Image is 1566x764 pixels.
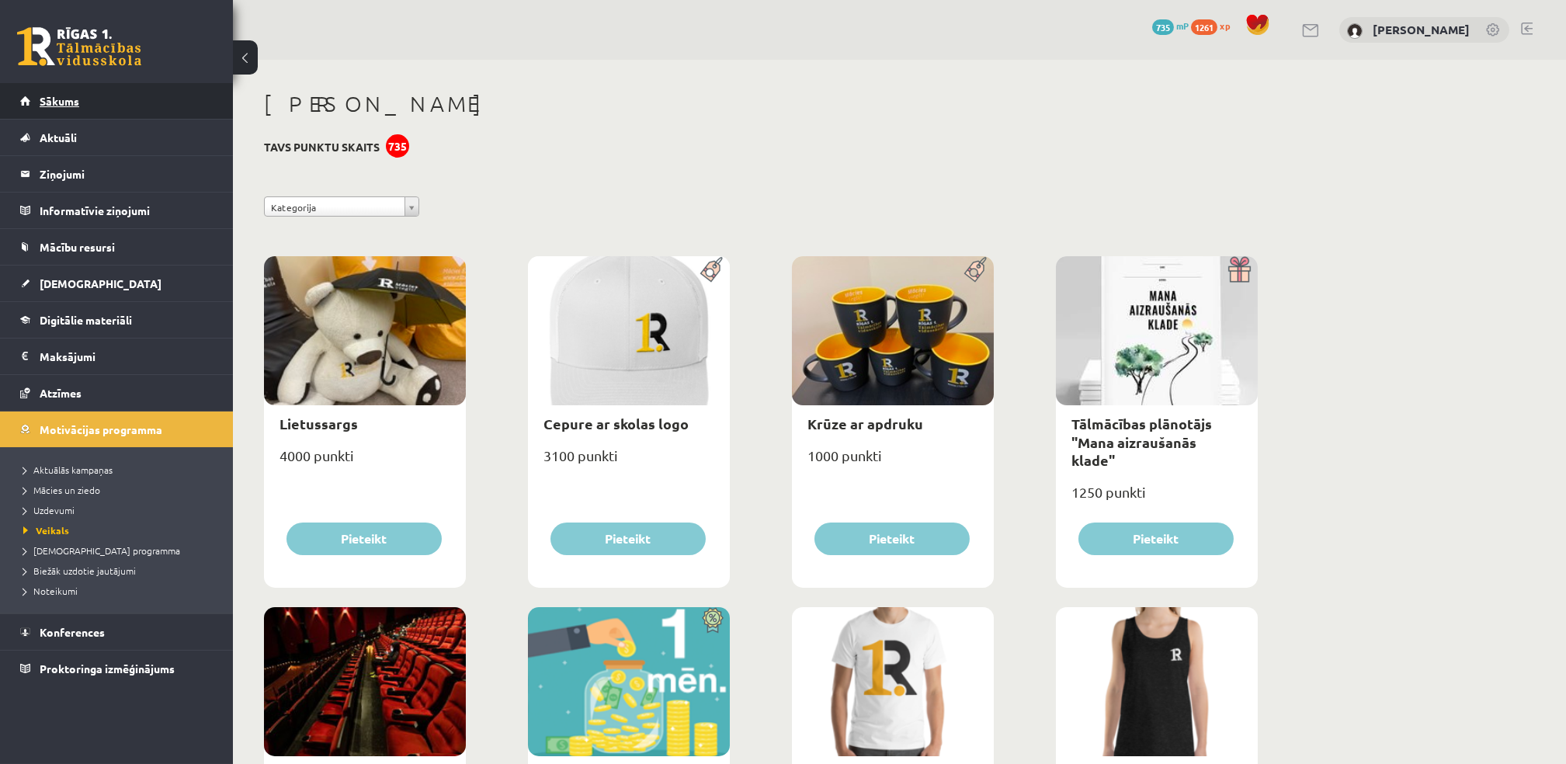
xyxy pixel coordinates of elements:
[1347,23,1363,39] img: Rebeka Zvirgzdiņa-Stepanova
[40,313,132,327] span: Digitālie materiāli
[40,193,214,228] legend: Informatīvie ziņojumi
[286,523,442,555] button: Pieteikt
[1071,415,1212,469] a: Tālmācības plānotājs "Mana aizraušanās klade"
[20,339,214,374] a: Maksājumi
[40,156,214,192] legend: Ziņojumi
[792,443,994,481] div: 1000 punkti
[20,193,214,228] a: Informatīvie ziņojumi
[20,412,214,447] a: Motivācijas programma
[23,524,69,537] span: Veikals
[1078,523,1234,555] button: Pieteikt
[23,464,113,476] span: Aktuālās kampaņas
[386,134,409,158] div: 735
[271,197,398,217] span: Kategorija
[1191,19,1238,32] a: 1261 xp
[264,91,1258,117] h1: [PERSON_NAME]
[40,386,82,400] span: Atzīmes
[23,584,217,598] a: Noteikumi
[1373,22,1470,37] a: [PERSON_NAME]
[23,585,78,597] span: Noteikumi
[23,504,75,516] span: Uzdevumi
[264,141,380,154] h3: Tavs punktu skaits
[23,543,217,557] a: [DEMOGRAPHIC_DATA] programma
[550,523,706,555] button: Pieteikt
[280,415,358,432] a: Lietussargs
[17,27,141,66] a: Rīgas 1. Tālmācības vidusskola
[1056,479,1258,518] div: 1250 punkti
[814,523,970,555] button: Pieteikt
[23,544,180,557] span: [DEMOGRAPHIC_DATA] programma
[23,483,217,497] a: Mācies un ziedo
[1220,19,1230,32] span: xp
[40,662,175,675] span: Proktoringa izmēģinājums
[40,339,214,374] legend: Maksājumi
[23,463,217,477] a: Aktuālās kampaņas
[20,375,214,411] a: Atzīmes
[695,256,730,283] img: Populāra prece
[40,276,161,290] span: [DEMOGRAPHIC_DATA]
[959,256,994,283] img: Populāra prece
[1152,19,1174,35] span: 735
[23,523,217,537] a: Veikals
[1152,19,1189,32] a: 735 mP
[40,625,105,639] span: Konferences
[40,422,162,436] span: Motivācijas programma
[20,651,214,686] a: Proktoringa izmēģinājums
[20,83,214,119] a: Sākums
[20,120,214,155] a: Aktuāli
[20,156,214,192] a: Ziņojumi
[695,607,730,634] img: Atlaide
[40,240,115,254] span: Mācību resursi
[543,415,689,432] a: Cepure ar skolas logo
[528,443,730,481] div: 3100 punkti
[264,196,419,217] a: Kategorija
[1223,256,1258,283] img: Dāvana ar pārsteigumu
[23,484,100,496] span: Mācies un ziedo
[23,564,217,578] a: Biežāk uzdotie jautājumi
[1176,19,1189,32] span: mP
[23,564,136,577] span: Biežāk uzdotie jautājumi
[807,415,923,432] a: Krūze ar apdruku
[20,229,214,265] a: Mācību resursi
[20,302,214,338] a: Digitālie materiāli
[40,94,79,108] span: Sākums
[40,130,77,144] span: Aktuāli
[20,266,214,301] a: [DEMOGRAPHIC_DATA]
[23,503,217,517] a: Uzdevumi
[20,614,214,650] a: Konferences
[264,443,466,481] div: 4000 punkti
[1191,19,1217,35] span: 1261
